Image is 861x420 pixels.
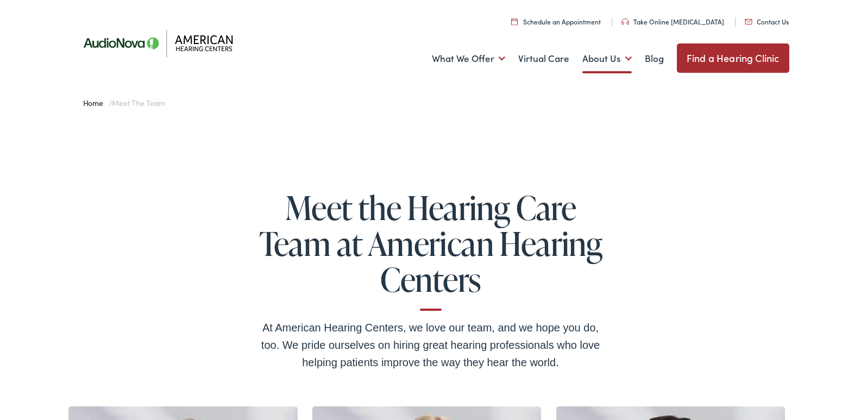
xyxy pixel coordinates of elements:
a: Home [83,97,109,108]
a: Contact Us [745,17,789,26]
a: Virtual Care [518,39,569,79]
h1: Meet the Hearing Care Team at American Hearing Centers [257,190,605,311]
a: Take Online [MEDICAL_DATA] [621,17,724,26]
span: / [83,97,165,108]
a: What We Offer [432,39,505,79]
img: utility icon [511,18,518,25]
img: utility icon [621,18,629,25]
a: Find a Hearing Clinic [677,43,789,73]
a: Blog [645,39,664,79]
span: Meet the Team [112,97,165,108]
a: About Us [582,39,632,79]
img: utility icon [745,19,752,24]
a: Schedule an Appointment [511,17,601,26]
div: At American Hearing Centers, we love our team, and we hope you do, too. We pride ourselves on hir... [257,319,605,371]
